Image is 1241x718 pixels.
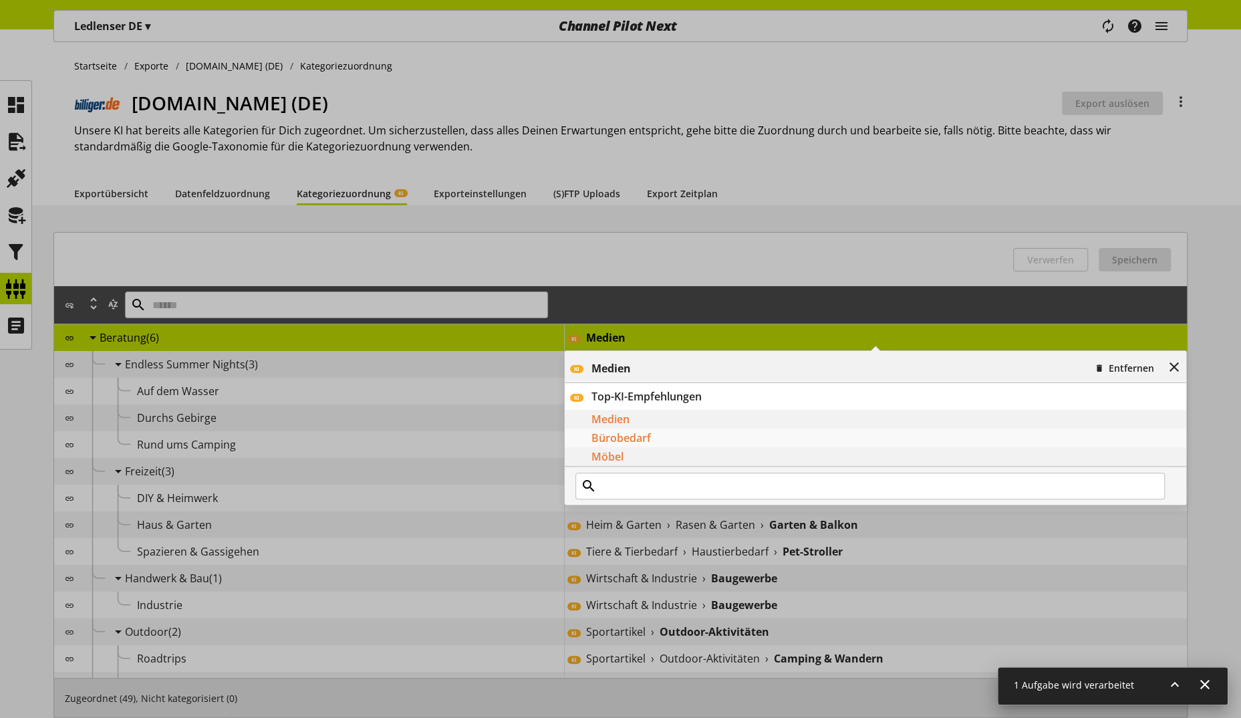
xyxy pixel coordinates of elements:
[565,447,1186,466] div: Möbel
[1109,361,1154,375] span: Entfernen
[567,411,1184,427] div: Medien
[574,394,579,402] span: KI
[565,410,1186,429] div: Medien
[1014,679,1134,691] span: 1 Aufgabe wird verarbeitet
[567,449,1184,465] div: Möbel
[591,388,1181,404] div: Top-KI-Empfehlungen
[591,449,624,465] b: Möbel
[1089,356,1167,380] button: Entfernen
[591,360,1089,376] div: Medien
[574,365,579,373] span: KI
[591,411,630,427] b: Medien
[565,429,1186,447] div: Bürobedarf
[591,430,651,446] b: Bürobedarf
[567,430,1184,446] div: Bürobedarf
